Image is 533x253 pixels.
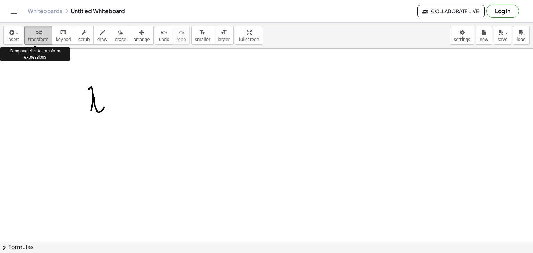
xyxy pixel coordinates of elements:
button: format_sizesmaller [191,26,214,45]
button: Log in [486,5,519,18]
button: arrange [130,26,154,45]
button: undoundo [155,26,173,45]
span: fullscreen [239,37,259,42]
span: smaller [195,37,210,42]
button: transform [24,26,52,45]
button: load [513,26,530,45]
span: keypad [56,37,71,42]
span: load [517,37,526,42]
i: undo [161,28,167,37]
i: redo [178,28,185,37]
span: undo [159,37,169,42]
span: new [480,37,488,42]
button: Toggle navigation [8,6,19,17]
span: save [498,37,507,42]
button: Collaborate Live [417,5,485,17]
button: redoredo [173,26,190,45]
a: Whiteboards [28,8,62,15]
span: transform [28,37,49,42]
span: erase [115,37,126,42]
span: redo [177,37,186,42]
button: insert [3,26,23,45]
span: insert [7,37,19,42]
i: format_size [220,28,227,37]
button: settings [450,26,474,45]
span: Collaborate Live [423,8,479,14]
button: draw [93,26,111,45]
i: format_size [199,28,206,37]
span: arrange [134,37,150,42]
span: scrub [78,37,90,42]
span: larger [218,37,230,42]
button: new [476,26,492,45]
div: Drag and click to transform expressions [0,47,70,61]
button: scrub [75,26,94,45]
button: format_sizelarger [214,26,234,45]
span: draw [97,37,108,42]
button: erase [111,26,130,45]
button: keyboardkeypad [52,26,75,45]
span: settings [454,37,471,42]
button: fullscreen [235,26,263,45]
i: keyboard [60,28,67,37]
button: save [494,26,511,45]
